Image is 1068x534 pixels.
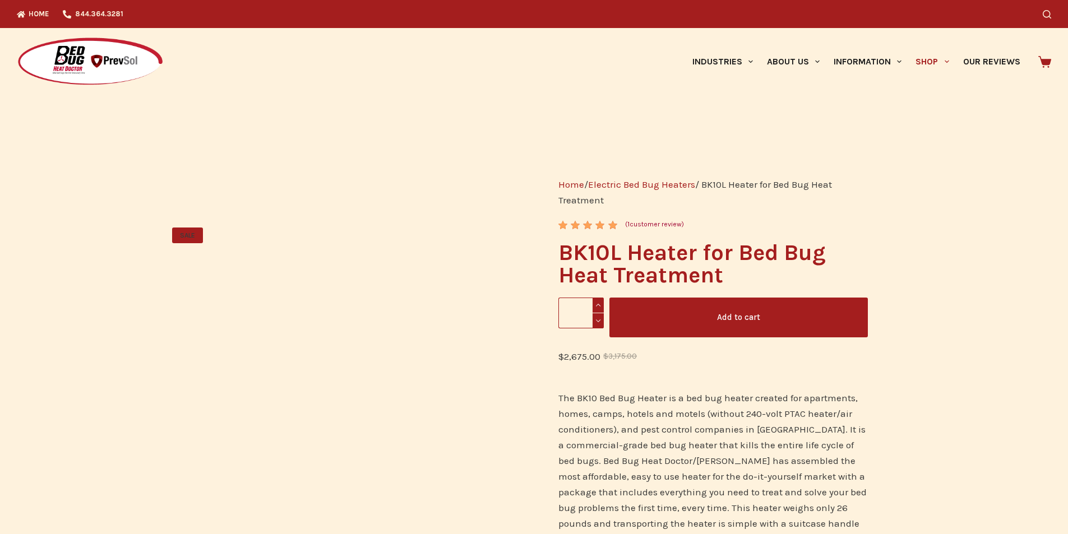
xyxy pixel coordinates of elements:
span: $ [558,351,564,362]
div: Rated 5.00 out of 5 [558,221,618,229]
a: Industries [685,28,760,95]
a: Shop [909,28,956,95]
a: About Us [760,28,826,95]
a: Home [558,179,584,190]
a: Information [827,28,909,95]
span: Rated out of 5 based on customer rating [558,221,618,281]
bdi: 2,675.00 [558,351,600,362]
button: Add to cart [609,298,868,337]
h1: BK10L Heater for Bed Bug Heat Treatment [558,242,867,286]
span: 1 [558,221,566,238]
nav: Primary [685,28,1027,95]
button: Search [1043,10,1051,18]
input: Product quantity [558,298,604,328]
a: Our Reviews [956,28,1027,95]
img: Prevsol/Bed Bug Heat Doctor [17,37,164,87]
span: $ [603,352,608,360]
nav: Breadcrumb [558,177,867,208]
span: 1 [627,220,630,228]
a: Electric Bed Bug Heaters [588,179,695,190]
bdi: 3,175.00 [603,352,637,360]
span: SALE [172,227,203,243]
a: (1customer review) [625,219,684,230]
